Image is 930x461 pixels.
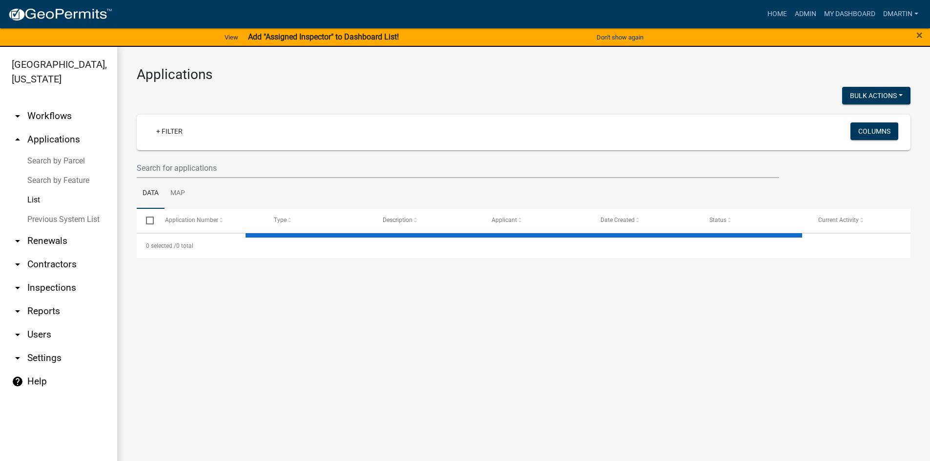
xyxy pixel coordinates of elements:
[12,235,23,247] i: arrow_drop_down
[248,32,399,41] strong: Add "Assigned Inspector" to Dashboard List!
[155,209,264,232] datatable-header-cell: Application Number
[593,29,647,45] button: Don't show again
[482,209,591,232] datatable-header-cell: Applicant
[591,209,700,232] datatable-header-cell: Date Created
[264,209,373,232] datatable-header-cell: Type
[879,5,922,23] a: dmartin
[12,110,23,122] i: arrow_drop_down
[12,305,23,317] i: arrow_drop_down
[137,158,779,178] input: Search for applications
[137,209,155,232] datatable-header-cell: Select
[600,217,635,223] span: Date Created
[709,217,726,223] span: Status
[12,329,23,341] i: arrow_drop_down
[12,352,23,364] i: arrow_drop_down
[165,217,218,223] span: Application Number
[492,217,517,223] span: Applicant
[146,242,176,249] span: 0 selected /
[842,87,910,104] button: Bulk Actions
[137,178,165,209] a: Data
[700,209,809,232] datatable-header-cell: Status
[916,29,923,41] button: Close
[820,5,879,23] a: My Dashboard
[137,234,910,258] div: 0 total
[12,376,23,387] i: help
[12,134,23,145] i: arrow_drop_up
[764,5,791,23] a: Home
[221,29,242,45] a: View
[274,217,287,223] span: Type
[791,5,820,23] a: Admin
[383,217,413,223] span: Description
[818,217,859,223] span: Current Activity
[137,66,910,83] h3: Applications
[373,209,482,232] datatable-header-cell: Description
[165,178,191,209] a: Map
[809,209,918,232] datatable-header-cell: Current Activity
[148,122,190,140] a: + Filter
[12,259,23,270] i: arrow_drop_down
[12,282,23,294] i: arrow_drop_down
[916,28,923,42] span: ×
[850,122,898,140] button: Columns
